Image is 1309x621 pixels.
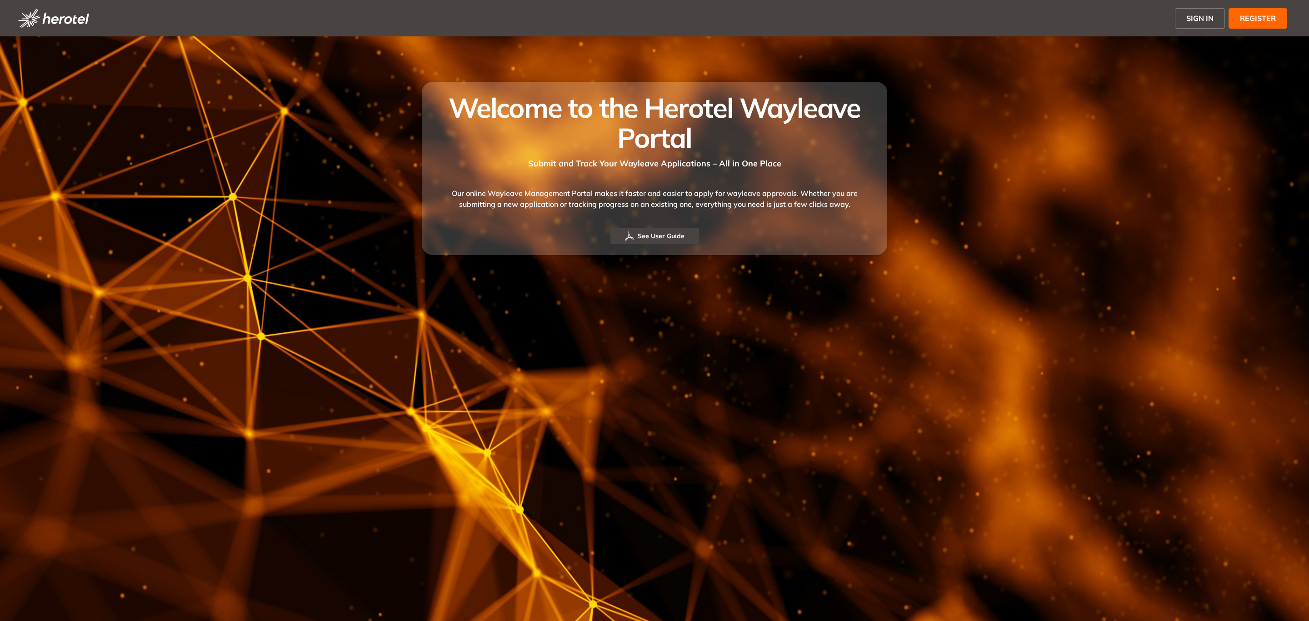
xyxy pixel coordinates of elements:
[610,228,699,244] button: See User Guide
[1229,8,1287,29] button: REGISTER
[1175,8,1225,29] button: SIGN IN
[1240,13,1276,24] span: REGISTER
[638,231,684,241] span: See User Guide
[433,153,876,170] div: Submit and Track Your Wayleave Applications – All in One Place
[18,9,89,28] img: logo
[449,90,860,155] span: Welcome to the Herotel Wayleave Portal
[1186,13,1214,24] span: SIGN IN
[433,170,876,228] div: Our online Wayleave Management Portal makes it faster and easier to apply for wayleave approvals....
